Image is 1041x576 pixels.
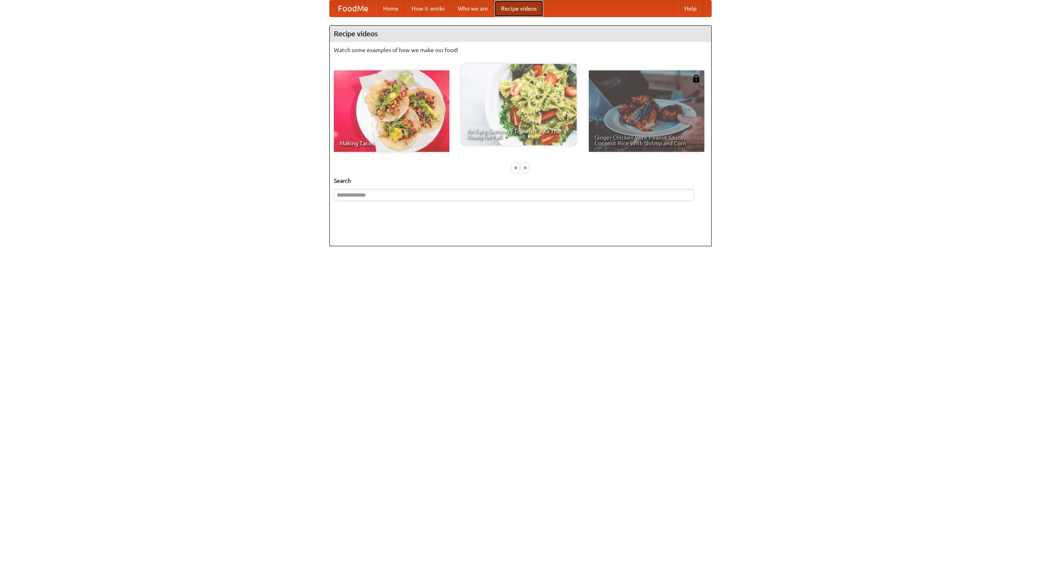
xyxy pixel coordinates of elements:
a: Help [678,0,703,17]
div: » [522,162,529,173]
a: Home [377,0,405,17]
span: Making Tacos [340,140,444,146]
img: 483408.png [692,74,700,83]
a: Recipe videos [494,0,543,17]
p: Watch some examples of how we make our food! [334,46,707,54]
h5: Search [334,177,707,185]
a: How it works [405,0,451,17]
span: An Easy, Summery Tomato Pasta That's Ready for Fall [467,128,571,140]
a: FoodMe [330,0,377,17]
div: « [512,162,519,173]
a: An Easy, Summery Tomato Pasta That's Ready for Fall [461,64,577,145]
h4: Recipe videos [330,26,711,42]
a: Who we are [451,0,494,17]
a: Making Tacos [334,70,449,152]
